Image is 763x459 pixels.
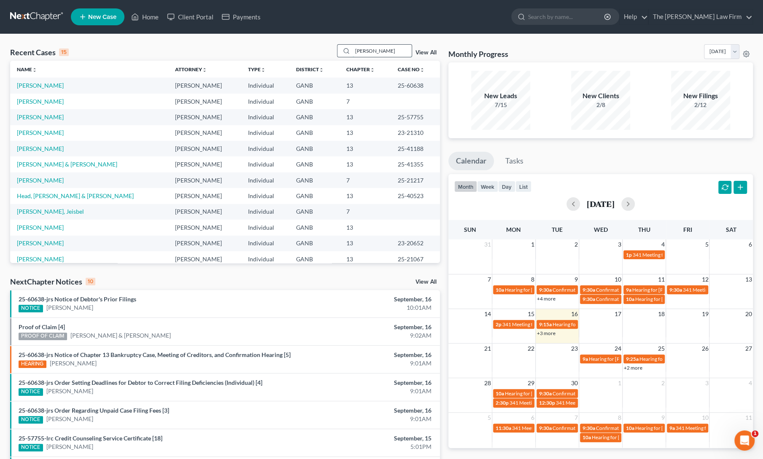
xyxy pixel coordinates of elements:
a: [PERSON_NAME] [17,239,64,247]
a: Proof of Claim [4] [19,323,65,330]
button: day [498,181,515,192]
span: 10a [496,287,504,293]
td: 25-60638 [391,78,439,93]
a: Chapterunfold_more [346,66,375,72]
div: 7/15 [471,101,530,109]
a: [PERSON_NAME] [17,129,64,136]
span: 28 [483,378,492,388]
span: Confirmation Hearing for [PERSON_NAME] & [PERSON_NAME] [596,425,737,431]
div: 9:02AM [299,331,431,340]
button: month [454,181,477,192]
div: September, 16 [299,351,431,359]
span: Hearing for [PERSON_NAME] [632,287,698,293]
span: 8 [617,413,622,423]
td: Individual [241,188,289,204]
div: September, 16 [299,406,431,415]
span: 4 [748,378,753,388]
span: New Case [88,14,116,20]
a: Head, [PERSON_NAME] & [PERSON_NAME] [17,192,134,199]
td: Individual [241,172,289,188]
span: Hearing for [PERSON_NAME] [505,287,571,293]
td: 25-41355 [391,156,439,172]
span: 9 [661,413,666,423]
td: Individual [241,236,289,251]
span: Wed [593,226,607,233]
span: 1 [617,378,622,388]
span: 25 [657,344,666,354]
a: [PERSON_NAME] [46,387,93,395]
button: list [515,181,531,192]
button: week [477,181,498,192]
td: [PERSON_NAME] [168,141,241,156]
span: 341 Meeting for [PERSON_NAME] [633,252,709,258]
td: Individual [241,204,289,220]
div: 10:01AM [299,303,431,312]
span: 10 [701,413,709,423]
td: Individual [241,78,289,93]
span: 10a [496,390,504,397]
a: [PERSON_NAME] & [PERSON_NAME] [17,161,117,168]
span: 9a [626,287,631,293]
span: 21 [483,344,492,354]
td: Individual [241,156,289,172]
a: View All [415,50,437,56]
td: Individual [241,94,289,109]
span: 17 [614,309,622,319]
span: Hearing for [PERSON_NAME] [589,356,655,362]
div: HEARING [19,360,46,368]
td: [PERSON_NAME] [168,172,241,188]
span: 11 [657,274,666,285]
a: +2 more [624,365,642,371]
span: 341 Meeting for [PERSON_NAME] & [PERSON_NAME] [512,425,633,431]
span: Hearing for [PERSON_NAME] [635,425,701,431]
a: [PERSON_NAME] [17,98,64,105]
div: NOTICE [19,305,43,312]
span: 24 [614,344,622,354]
td: 13 [340,141,391,156]
a: [PERSON_NAME] [50,359,97,368]
a: Typeunfold_more [248,66,266,72]
div: NOTICE [19,416,43,424]
td: 13 [340,156,391,172]
span: Hearing for [PERSON_NAME] [639,356,705,362]
a: Payments [218,9,265,24]
a: [PERSON_NAME] [46,415,93,423]
a: 25-60638-jrs Notice of Debtor's Prior Filings [19,295,136,303]
span: 18 [657,309,666,319]
span: 9:30a [539,425,552,431]
td: [PERSON_NAME] [168,251,241,267]
span: 7 [574,413,579,423]
span: 30 [570,378,579,388]
div: 2/8 [571,101,630,109]
a: Calendar [448,152,494,170]
i: unfold_more [419,67,424,72]
td: GANB [289,236,340,251]
span: 20 [744,309,753,319]
span: 341 Meeting for [PERSON_NAME] [683,287,759,293]
span: Thu [638,226,650,233]
span: Fri [683,226,692,233]
td: 25-21217 [391,172,439,188]
span: 19 [701,309,709,319]
span: 9:30a [582,425,595,431]
span: 9:25a [626,356,639,362]
a: Home [127,9,163,24]
div: NOTICE [19,444,43,451]
td: GANB [289,251,340,267]
span: 5 [487,413,492,423]
span: 12:30p [539,400,555,406]
span: 2:30p [496,400,509,406]
a: [PERSON_NAME] [17,255,64,263]
span: 9:30a [669,287,682,293]
td: 13 [340,236,391,251]
td: GANB [289,188,340,204]
div: Recent Cases [10,47,69,57]
a: View All [415,279,437,285]
span: 2p [496,321,501,327]
span: 6 [748,239,753,250]
span: 11 [744,413,753,423]
div: New Clients [571,91,630,101]
span: 9:30a [539,287,552,293]
td: GANB [289,141,340,156]
span: 9a [669,425,675,431]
